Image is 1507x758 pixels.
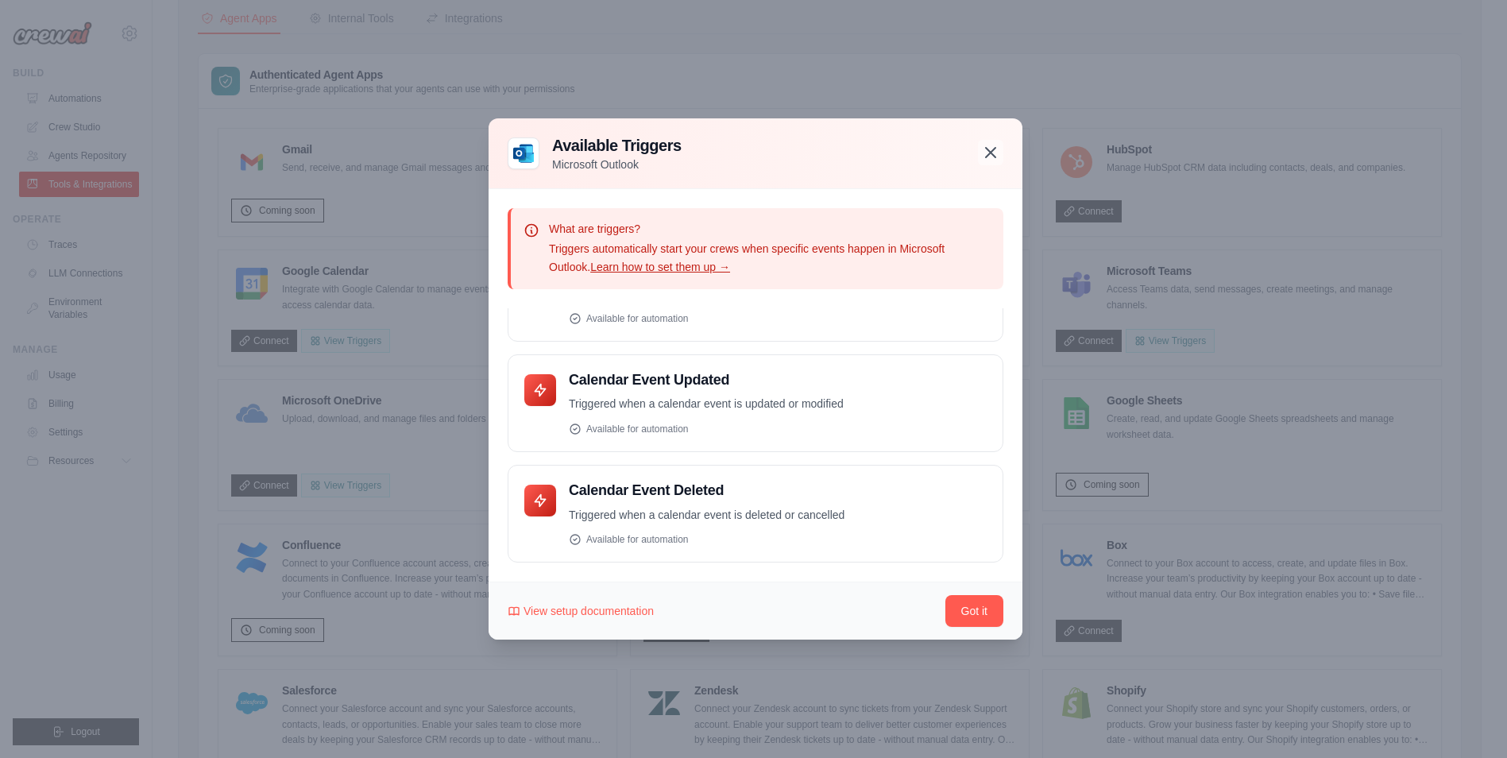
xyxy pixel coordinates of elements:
[590,261,730,273] a: Learn how to set them up →
[569,423,987,435] div: Available for automation
[569,506,987,524] p: Triggered when a calendar event is deleted or cancelled
[945,595,1003,627] button: Got it
[552,134,682,157] h3: Available Triggers
[569,481,987,500] h4: Calendar Event Deleted
[552,157,682,172] p: Microsoft Outlook
[508,137,539,169] img: Microsoft Outlook
[549,221,991,237] p: What are triggers?
[569,533,987,546] div: Available for automation
[549,240,991,277] p: Triggers automatically start your crews when specific events happen in Microsoft Outlook.
[569,371,987,389] h4: Calendar Event Updated
[569,395,987,413] p: Triggered when a calendar event is updated or modified
[524,603,654,619] span: View setup documentation
[508,603,654,619] a: View setup documentation
[569,312,987,325] div: Available for automation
